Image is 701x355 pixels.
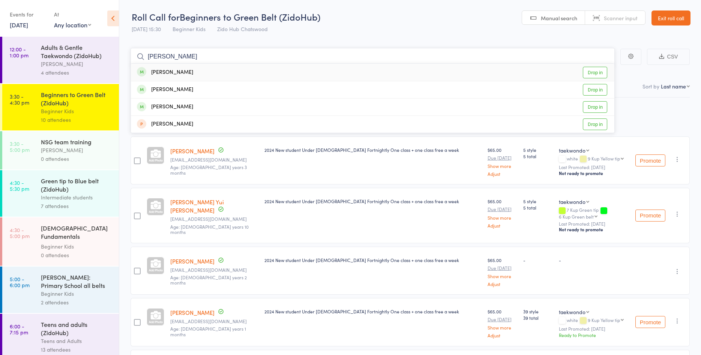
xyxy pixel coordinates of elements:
small: mishka247@me.com [170,157,258,162]
div: $65.00 [488,147,517,176]
a: Show more [488,274,517,279]
small: Last Promoted: [DATE] [559,165,629,170]
time: 12:00 - 1:00 pm [10,46,29,58]
a: Drop in [583,118,607,130]
div: 2024 New student Under [DEMOGRAPHIC_DATA] Fortnightly One class + one class free a week [264,308,481,315]
span: Age: [DEMOGRAPHIC_DATA] years 2 months [170,274,247,286]
div: taekwondo [559,147,585,154]
time: 5:00 - 6:00 pm [10,276,30,288]
a: Adjust [488,171,517,176]
div: Intermediate students [41,193,113,202]
div: 7 Kup Green tip [559,207,629,219]
span: 39 total [523,315,553,321]
small: Due [DATE] [488,155,517,160]
a: [PERSON_NAME] Yui [PERSON_NAME] [170,198,224,214]
a: Drop in [583,101,607,113]
small: Last Promoted: [DATE] [559,326,629,331]
div: Beginner Kids [41,242,113,251]
label: Sort by [642,82,659,90]
time: 4:30 - 5:30 pm [10,180,29,192]
div: - [559,257,629,263]
div: Beginner Kids [41,107,113,115]
div: 2 attendees [41,298,113,307]
div: white [559,156,629,162]
a: Exit roll call [651,10,690,25]
a: Adjust [488,333,517,338]
div: white [559,318,629,324]
div: 10 attendees [41,115,113,124]
input: Search by name [131,48,615,65]
span: [DATE] 15:30 [132,25,161,33]
a: Show more [488,215,517,220]
a: [PERSON_NAME] [170,257,215,265]
div: $65.00 [488,257,517,286]
div: [PERSON_NAME] [137,120,193,129]
div: Adults & Gentle Taekwondo (ZidoHub) [41,43,113,60]
a: 3:30 -5:00 pmNSG team training[PERSON_NAME]0 attendees [2,131,119,169]
time: 4:30 - 5:00 pm [10,227,30,239]
a: Show more [488,325,517,330]
div: $65.00 [488,198,517,228]
span: 5 style [523,198,553,204]
a: 5:00 -6:00 pm[PERSON_NAME]: Primary School all beltsBeginner Kids2 attendees [2,267,119,313]
div: 13 attendees [41,345,113,354]
span: Zido Hub Chatswood [217,25,268,33]
a: Show more [488,163,517,168]
div: Events for [10,8,47,21]
span: Manual search [541,14,577,22]
div: - [523,257,553,263]
div: Last name [661,82,686,90]
small: Due [DATE] [488,265,517,271]
a: [PERSON_NAME] [170,147,215,155]
div: At [54,8,91,21]
div: [DEMOGRAPHIC_DATA] Fundamentals ([GEOGRAPHIC_DATA]) [41,224,113,242]
div: [PERSON_NAME] [41,146,113,154]
div: Green tip to Blue belt (ZidoHub) [41,177,113,193]
div: Any location [54,21,91,29]
div: Not ready to promote [559,170,629,176]
span: Age: [DEMOGRAPHIC_DATA] years 3 months [170,164,247,175]
div: Teens and Adults [41,337,113,345]
button: Promote [635,316,665,328]
div: Ready to Promote [559,332,629,338]
div: NSG team training [41,138,113,146]
div: Not ready to promote [559,226,629,232]
div: 0 attendees [41,251,113,259]
span: Age: [DEMOGRAPHIC_DATA] years 10 months [170,223,249,235]
time: 6:00 - 7:15 pm [10,323,28,335]
small: Last Promoted: [DATE] [559,221,629,226]
span: 39 style [523,308,553,315]
a: 4:30 -5:30 pmGreen tip to Blue belt (ZidoHub)Intermediate students7 attendees [2,170,119,217]
div: 0 attendees [41,154,113,163]
a: 3:30 -4:30 pmBeginners to Green Belt (ZidoHub)Beginner Kids10 attendees [2,84,119,130]
small: Due [DATE] [488,317,517,322]
small: jiehuang989@gmail.com [170,319,258,324]
div: 2024 New student Under [DEMOGRAPHIC_DATA] Fortnightly One class + one class free a week [264,147,481,153]
span: Scanner input [604,14,638,22]
a: Adjust [488,223,517,228]
a: Drop in [583,84,607,96]
small: ayimdarkeh@yahoo.com [170,267,258,273]
a: 12:00 -1:00 pmAdults & Gentle Taekwondo (ZidoHub)[PERSON_NAME]4 attendees [2,37,119,83]
div: [PERSON_NAME] [137,103,193,111]
span: 5 style [523,147,553,153]
a: Adjust [488,282,517,286]
button: Promote [635,154,665,166]
div: taekwondo [559,198,585,205]
div: [PERSON_NAME] [41,60,113,68]
div: 9 Kup Yellow tip [588,318,620,322]
a: [PERSON_NAME] [170,309,215,316]
div: Beginners to Green Belt (ZidoHub) [41,90,113,107]
div: 7 attendees [41,202,113,210]
button: Promote [635,210,665,222]
div: Teens and adults (ZidoHub) [41,320,113,337]
small: ericycchong@gmail.com [170,216,258,222]
div: 2024 New student Under [DEMOGRAPHIC_DATA] Fortnightly One class + one class free a week [264,257,481,263]
div: 6 Kup Green belt [559,214,594,219]
div: [PERSON_NAME] [137,85,193,94]
div: $65.00 [488,308,517,338]
a: 4:30 -5:00 pm[DEMOGRAPHIC_DATA] Fundamentals ([GEOGRAPHIC_DATA])Beginner Kids0 attendees [2,217,119,266]
div: 9 Kup Yellow tip [588,156,620,161]
button: CSV [647,49,690,65]
span: 5 total [523,153,553,159]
